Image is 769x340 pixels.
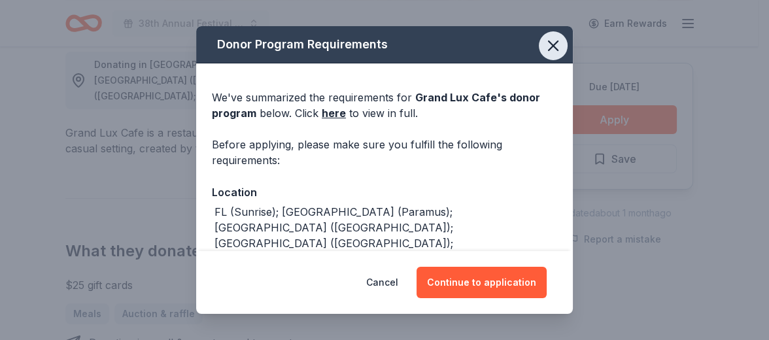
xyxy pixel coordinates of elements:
[322,105,346,121] a: here
[214,204,557,282] div: FL (Sunrise); [GEOGRAPHIC_DATA] (Paramus); [GEOGRAPHIC_DATA] ([GEOGRAPHIC_DATA]); [GEOGRAPHIC_DAT...
[417,267,547,298] button: Continue to application
[212,184,557,201] div: Location
[366,267,398,298] button: Cancel
[212,90,557,121] div: We've summarized the requirements for below. Click to view in full.
[196,26,573,63] div: Donor Program Requirements
[212,137,557,168] div: Before applying, please make sure you fulfill the following requirements:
